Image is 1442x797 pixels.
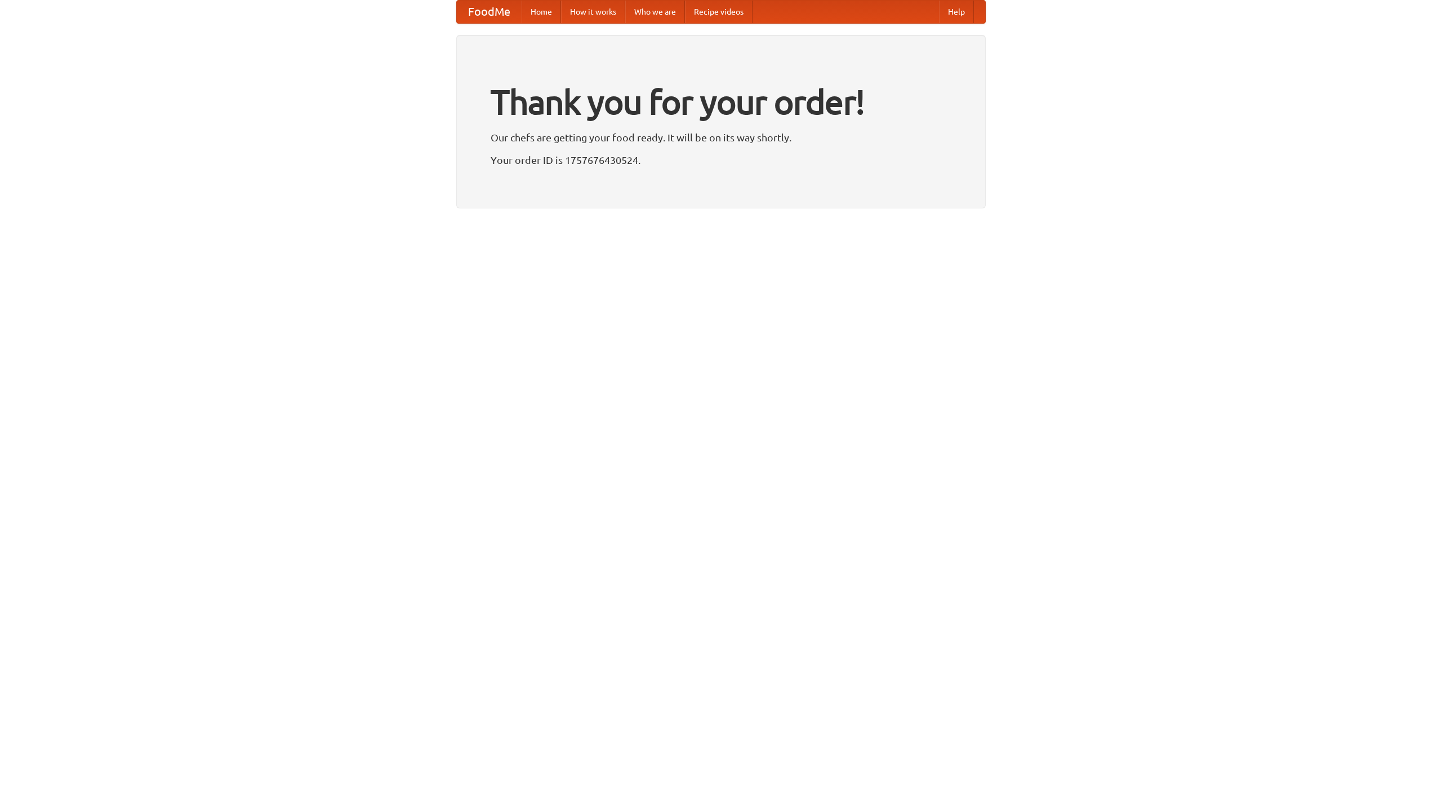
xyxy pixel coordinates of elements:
a: Who we are [625,1,685,23]
a: FoodMe [457,1,522,23]
a: How it works [561,1,625,23]
a: Help [939,1,974,23]
p: Our chefs are getting your food ready. It will be on its way shortly. [491,129,951,146]
h1: Thank you for your order! [491,75,951,129]
a: Home [522,1,561,23]
a: Recipe videos [685,1,753,23]
p: Your order ID is 1757676430524. [491,152,951,168]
